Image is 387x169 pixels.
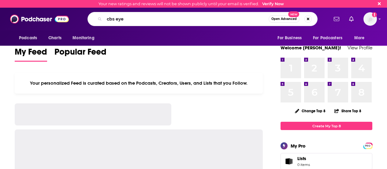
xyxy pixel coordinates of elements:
[15,47,47,61] span: My Feed
[291,107,329,115] button: Change Top 8
[15,73,263,94] div: Your personalized Feed is curated based on the Podcasts, Creators, Users, and Lists that you Follow.
[48,34,61,42] span: Charts
[271,17,297,21] span: Open Advanced
[331,14,342,24] a: Show notifications dropdown
[44,32,65,44] a: Charts
[104,14,269,24] input: Search podcasts, credits, & more...
[372,12,377,17] svg: Email not verified
[363,12,377,26] img: User Profile
[87,12,318,26] div: Search podcasts, credits, & more...
[54,47,106,62] a: Popular Feed
[15,32,45,44] button: open menu
[291,143,306,149] div: My Pro
[15,47,47,62] a: My Feed
[277,34,302,42] span: For Business
[364,143,371,148] a: PRO
[283,157,295,166] span: Lists
[273,32,309,44] button: open menu
[347,14,356,24] a: Show notifications dropdown
[348,45,372,51] a: View Profile
[363,12,377,26] span: Logged in as carlosrosario
[54,47,106,61] span: Popular Feed
[297,156,310,161] span: Lists
[354,34,365,42] span: More
[269,15,300,23] button: Open AdvancedNew
[297,163,310,167] span: 0 items
[68,32,102,44] button: open menu
[297,156,306,161] span: Lists
[309,32,351,44] button: open menu
[350,32,372,44] button: open menu
[363,12,377,26] button: Show profile menu
[10,13,69,25] img: Podchaser - Follow, Share and Rate Podcasts
[99,2,284,6] div: Your new ratings and reviews will not be shown publicly until your email is verified.
[288,11,299,17] span: New
[262,2,284,6] a: Verify Now
[19,34,37,42] span: Podcasts
[73,34,94,42] span: Monitoring
[281,122,372,130] a: Create My Top 8
[334,105,362,117] button: Share Top 8
[281,45,341,51] a: Welcome [PERSON_NAME]!
[313,34,342,42] span: For Podcasters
